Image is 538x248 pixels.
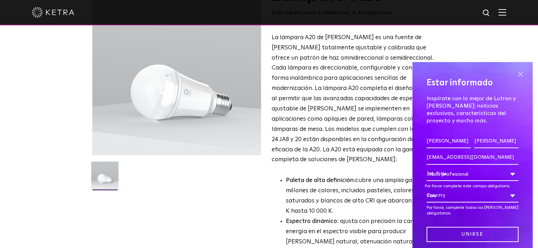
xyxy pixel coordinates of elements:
[427,193,436,198] font: País
[427,135,471,148] input: Nombre de pila
[272,35,444,163] font: La lámpara A20 de [PERSON_NAME] es una fuente de [PERSON_NAME] totalmente ajustable y calibrada q...
[425,184,510,188] font: Por favor complete este campo obligatorio.
[91,162,118,194] img: Lámpara A20 2021 Web Square
[482,9,491,18] img: icono de búsqueda
[427,151,519,164] input: Correo electrónico
[32,7,74,18] img: logotipo de ketra 2019 blanco
[427,172,468,177] font: Título profesional
[498,9,506,16] img: Hamburger%20Nav.svg
[474,135,519,148] input: Apellido
[286,218,337,224] font: Espectro dinámico
[286,177,355,183] font: Paleta de alta definición:
[427,96,516,123] font: Inspírate con lo mejor de Lutron y [PERSON_NAME]: noticias exclusivas, características del proyec...
[286,177,444,214] font: cubre una amplia gama de 16,7 millones de colores, incluidos pasteles, colores saturados y blanco...
[427,79,493,87] font: Estar informado
[427,227,519,242] input: Unirse
[427,206,519,216] font: Por favor, complete todos los [PERSON_NAME] obligatorios.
